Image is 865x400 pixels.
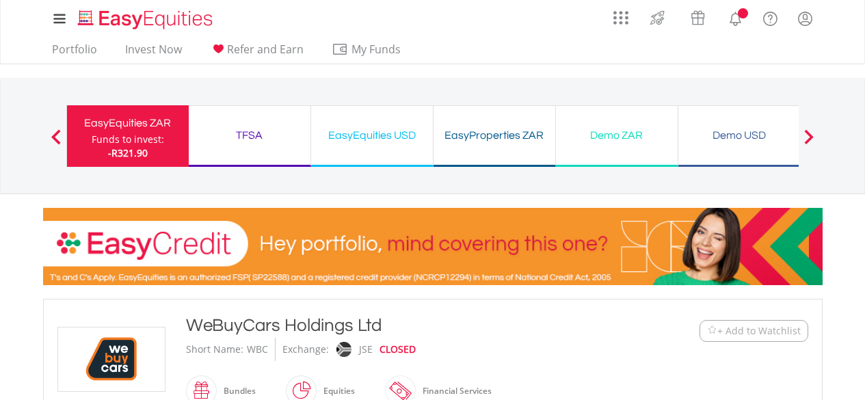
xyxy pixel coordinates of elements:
[247,338,268,361] div: WBC
[717,324,801,338] span: + Add to Watchlist
[707,325,717,336] img: Watchlist
[442,126,547,145] div: EasyProperties ZAR
[186,313,615,338] div: WeBuyCars Holdings Ltd
[700,320,808,342] button: Watchlist + Add to Watchlist
[92,133,164,146] div: Funds to invest:
[42,136,70,150] button: Previous
[46,42,103,64] a: Portfolio
[75,8,218,31] img: EasyEquities_Logo.png
[678,3,718,29] a: Vouchers
[72,3,218,31] a: Home page
[186,338,243,361] div: Short Name:
[108,146,148,159] span: -R321.90
[204,42,309,64] a: Refer and Earn
[197,126,302,145] div: TFSA
[753,3,788,31] a: FAQ's and Support
[75,114,181,133] div: EasyEquities ZAR
[613,10,628,25] img: grid-menu-icon.svg
[564,126,669,145] div: Demo ZAR
[227,42,304,57] span: Refer and Earn
[795,136,823,150] button: Next
[604,3,637,25] a: AppsGrid
[43,208,823,285] img: EasyCredit Promotion Banner
[687,7,709,29] img: vouchers-v2.svg
[332,40,421,58] span: My Funds
[380,338,416,361] div: CLOSED
[788,3,823,34] a: My Profile
[718,3,753,31] a: Notifications
[646,7,669,29] img: thrive-v2.svg
[687,126,792,145] div: Demo USD
[60,328,163,391] img: EQU.ZA.WBC.png
[120,42,187,64] a: Invest Now
[336,342,351,357] img: jse.png
[359,338,373,361] div: JSE
[319,126,425,145] div: EasyEquities USD
[282,338,329,361] div: Exchange:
